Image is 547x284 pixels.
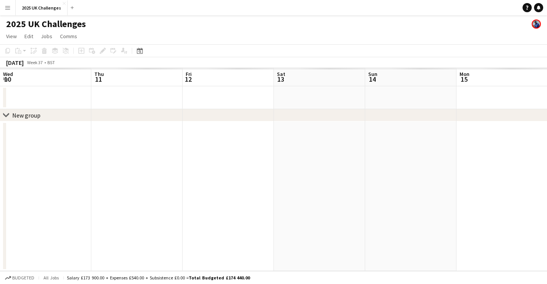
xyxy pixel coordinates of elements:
div: New group [12,111,40,119]
a: View [3,31,20,41]
div: Salary £173 900.00 + Expenses £540.00 + Subsistence £0.00 = [67,275,250,281]
a: Edit [21,31,36,41]
span: Total Budgeted £174 440.00 [189,275,250,281]
span: 14 [367,75,377,84]
span: Sun [368,71,377,77]
div: [DATE] [6,59,24,66]
span: Thu [94,71,104,77]
a: Jobs [38,31,55,41]
div: BST [47,60,55,65]
span: Mon [460,71,469,77]
span: Comms [60,33,77,40]
button: 2025 UK Challenges [16,0,68,15]
span: Week 37 [25,60,44,65]
span: 15 [458,75,469,84]
span: 10 [2,75,13,84]
span: 13 [276,75,285,84]
span: Budgeted [12,275,34,281]
a: Comms [57,31,80,41]
span: Edit [24,33,33,40]
span: Sat [277,71,285,77]
span: Fri [186,71,192,77]
span: 11 [93,75,104,84]
h1: 2025 UK Challenges [6,18,86,30]
button: Budgeted [4,274,36,282]
span: All jobs [42,275,60,281]
span: Jobs [41,33,52,40]
app-user-avatar: Andy Baker [532,19,541,29]
span: View [6,33,17,40]
span: 12 [184,75,192,84]
span: Wed [3,71,13,77]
